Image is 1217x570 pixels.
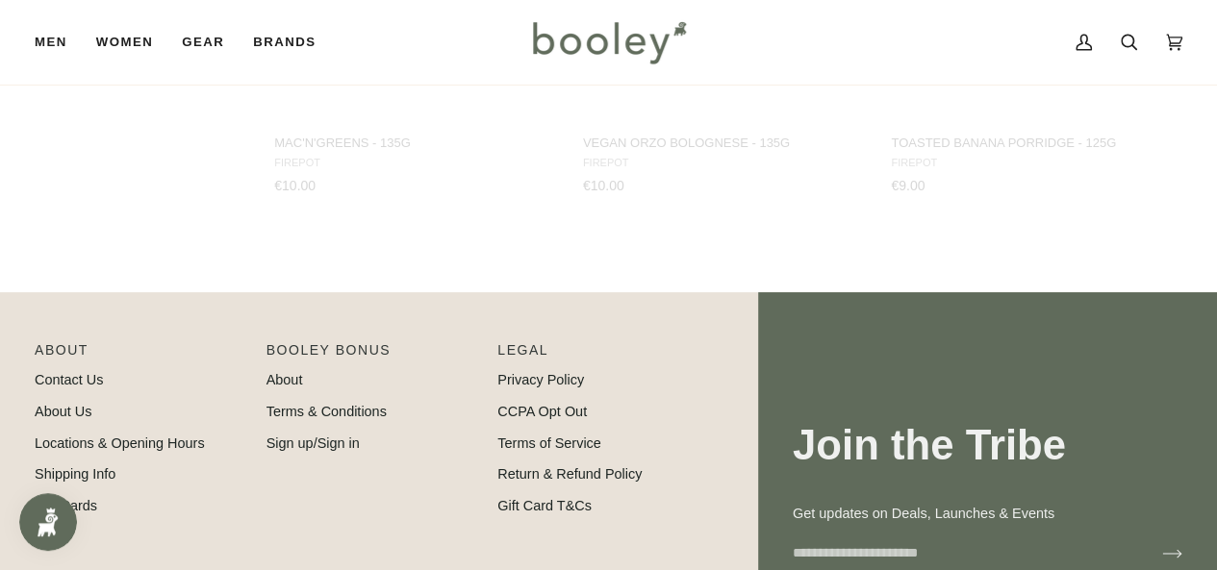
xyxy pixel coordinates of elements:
a: About [266,372,303,387]
p: Get updates on Deals, Launches & Events [793,504,1182,525]
span: Brands [253,33,316,52]
span: Men [35,33,67,52]
span: Gear [182,33,224,52]
a: CCPA Opt Out [497,404,587,419]
a: Gift Cards [35,498,97,513]
h3: Join the Tribe [793,419,1182,472]
p: Pipeline_Footer Main [35,340,247,370]
a: Terms & Conditions [266,404,387,419]
a: Privacy Policy [497,372,584,387]
button: Join [1131,538,1182,569]
a: Locations & Opening Hours [35,435,205,451]
a: Return & Refund Policy [497,466,642,482]
a: Terms of Service [497,435,601,451]
a: About Us [35,404,91,419]
p: Booley Bonus [266,340,479,370]
img: Booley [524,14,693,70]
span: Women [96,33,153,52]
p: Pipeline_Footer Sub [497,340,710,370]
a: Sign up/Sign in [266,435,360,451]
iframe: Button to open loyalty program pop-up [19,493,77,551]
a: Contact Us [35,372,103,387]
a: Gift Card T&Cs [497,498,592,513]
a: Shipping Info [35,466,115,482]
